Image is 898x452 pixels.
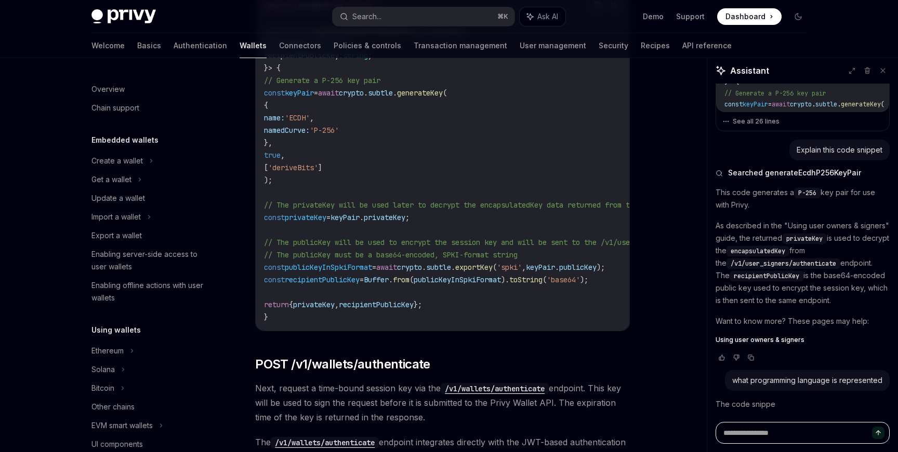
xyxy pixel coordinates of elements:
[501,275,509,284] span: ).
[264,238,763,247] span: // The publicKey will be used to encrypt the session key and will be sent to the /v1/user_signers...
[717,8,782,25] a: Dashboard
[520,33,586,58] a: User management
[682,33,732,58] a: API reference
[271,437,379,448] code: /v1/wallets/authenticate
[414,300,422,309] span: };
[443,88,447,98] span: (
[841,100,881,108] span: generateKey
[372,263,376,272] span: =
[264,126,310,135] span: namedCurve:
[339,300,414,309] span: recipientPublicKey
[333,7,514,26] button: Search...⌘K
[240,33,267,58] a: Wallets
[410,275,414,284] span: (
[83,99,216,117] a: Chain support
[360,275,364,284] span: =
[91,248,210,273] div: Enabling server-side access to user wallets
[174,33,227,58] a: Authentication
[91,382,114,394] div: Bitcoin
[414,275,501,284] span: publicKeyInSpkiFormat
[264,76,380,85] span: // Generate a P-256 key pair
[285,213,326,222] span: privateKey
[731,247,785,255] span: encapsulatedKey
[91,419,153,432] div: EVM smart wallets
[364,213,405,222] span: privateKey
[790,100,812,108] span: crypto
[264,200,804,210] span: // The privateKey will be used later to decrypt the encapsulatedKey data returned from the /v1/us...
[360,213,364,222] span: .
[264,312,268,322] span: }
[798,189,816,197] span: P-256
[264,275,285,284] span: const
[293,300,335,309] span: privateKey
[797,145,882,155] div: Explain this code snippet
[91,102,139,114] div: Chain support
[368,88,393,98] span: subtle
[264,101,268,110] span: {
[812,100,815,108] span: .
[599,33,628,58] a: Security
[724,112,728,120] span: {
[376,263,397,272] span: await
[318,88,339,98] span: await
[537,11,558,22] span: Ask AI
[526,263,555,272] span: keyPair
[137,33,161,58] a: Basics
[264,138,272,147] span: },
[393,275,410,284] span: from
[555,263,559,272] span: .
[264,63,281,73] span: }> {
[397,263,422,272] span: crypto
[743,100,768,108] span: keyPair
[255,356,430,373] span: POST /v1/wallets/authenticate
[722,114,883,129] button: See all 26 lines
[91,345,124,357] div: Ethereum
[310,126,339,135] span: 'P-256'
[641,33,670,58] a: Recipes
[509,275,543,284] span: toString
[676,11,705,22] a: Support
[724,100,743,108] span: const
[732,375,882,386] div: what programming language is represented
[264,150,281,160] span: true
[268,163,318,172] span: 'deriveBits'
[520,7,565,26] button: Ask AI
[310,113,314,122] span: ,
[497,12,508,21] span: ⌘ K
[441,383,549,393] a: /v1/wallets/authenticate
[547,275,580,284] span: 'base64'
[393,88,397,98] span: .
[83,189,216,208] a: Update a wallet
[285,263,372,272] span: publicKeyInSpkiFormat
[724,78,739,86] span: }> {
[881,100,884,108] span: (
[441,383,549,394] code: /v1/wallets/authenticate
[580,275,588,284] span: );
[91,363,115,376] div: Solana
[597,263,605,272] span: );
[334,33,401,58] a: Policies & controls
[422,263,426,272] span: .
[543,275,547,284] span: (
[426,263,451,272] span: subtle
[790,8,807,25] button: Toggle dark mode
[83,245,216,276] a: Enabling server-side access to user wallets
[730,64,769,77] span: Assistant
[405,213,410,222] span: ;
[314,88,318,98] span: =
[91,229,142,242] div: Export a wallet
[772,100,790,108] span: await
[397,88,443,98] span: generateKey
[731,259,836,268] span: /v1/user_signers/authenticate
[522,263,526,272] span: ,
[264,163,268,172] span: [
[91,211,141,223] div: Import a wallet
[872,427,884,439] button: Send message
[264,263,285,272] span: const
[264,88,285,98] span: const
[414,33,507,58] a: Transaction management
[285,275,360,284] span: recipientPublicKey
[279,33,321,58] a: Connectors
[285,88,314,98] span: keyPair
[716,336,890,344] a: Using user owners & signers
